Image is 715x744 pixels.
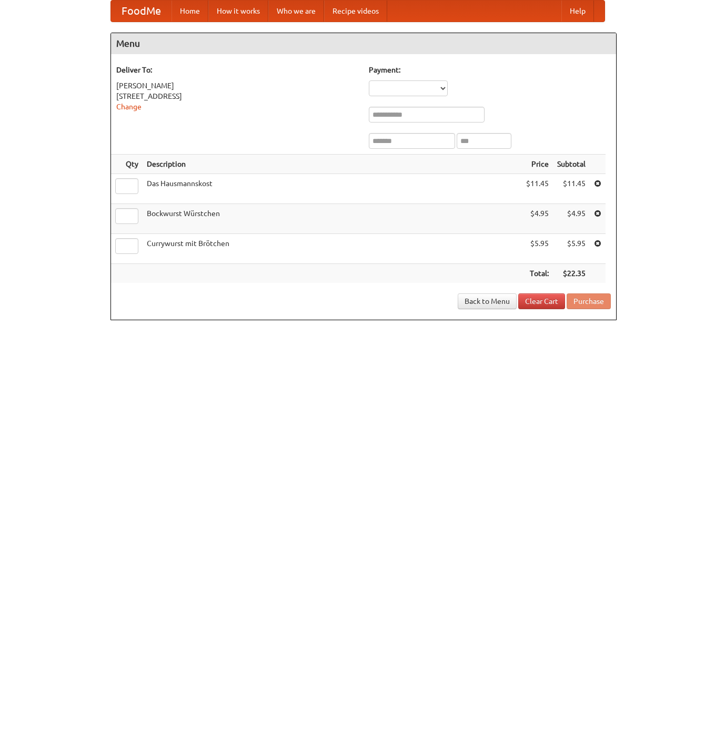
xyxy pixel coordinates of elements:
[518,293,565,309] a: Clear Cart
[111,33,616,54] h4: Menu
[143,234,522,264] td: Currywurst mit Brötchen
[561,1,594,22] a: Help
[458,293,517,309] a: Back to Menu
[172,1,208,22] a: Home
[522,155,553,174] th: Price
[369,65,611,75] h5: Payment:
[116,103,142,111] a: Change
[522,264,553,283] th: Total:
[208,1,268,22] a: How it works
[143,204,522,234] td: Bockwurst Würstchen
[553,174,590,204] td: $11.45
[522,204,553,234] td: $4.95
[567,293,611,309] button: Purchase
[116,80,358,91] div: [PERSON_NAME]
[553,234,590,264] td: $5.95
[553,155,590,174] th: Subtotal
[522,174,553,204] td: $11.45
[116,65,358,75] h5: Deliver To:
[111,1,172,22] a: FoodMe
[116,91,358,101] div: [STREET_ADDRESS]
[553,204,590,234] td: $4.95
[143,155,522,174] th: Description
[522,234,553,264] td: $5.95
[111,155,143,174] th: Qty
[553,264,590,283] th: $22.35
[324,1,387,22] a: Recipe videos
[143,174,522,204] td: Das Hausmannskost
[268,1,324,22] a: Who we are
